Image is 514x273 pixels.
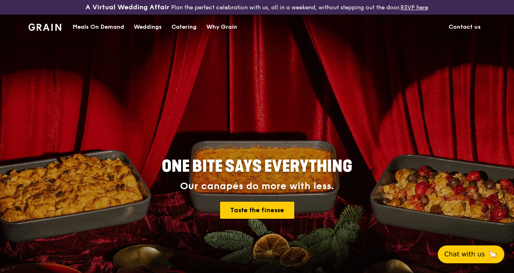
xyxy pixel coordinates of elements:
div: Weddings [134,15,162,39]
a: Taste the finesse [220,202,294,219]
div: Catering [171,15,197,39]
a: Why Grain [201,15,242,39]
a: RSVP here [400,4,428,11]
div: Meals On Demand [73,15,124,39]
span: 🦙 [488,250,498,259]
a: GrainGrain [28,14,61,38]
span: Chat with us [444,250,485,259]
a: Contact us [444,15,486,39]
div: Why Grain [206,15,237,39]
span: ONE BITE SAYS EVERYTHING [162,157,352,176]
button: Chat with us🦙 [438,245,504,263]
img: Grain [28,23,61,31]
h3: A Virtual Wedding Affair [86,3,169,11]
a: Catering [167,15,201,39]
div: Plan the perfect celebration with us, all in a weekend, without stepping out the door. [86,3,428,11]
div: Our canapés do more with less. [111,181,403,192]
a: Weddings [129,15,167,39]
